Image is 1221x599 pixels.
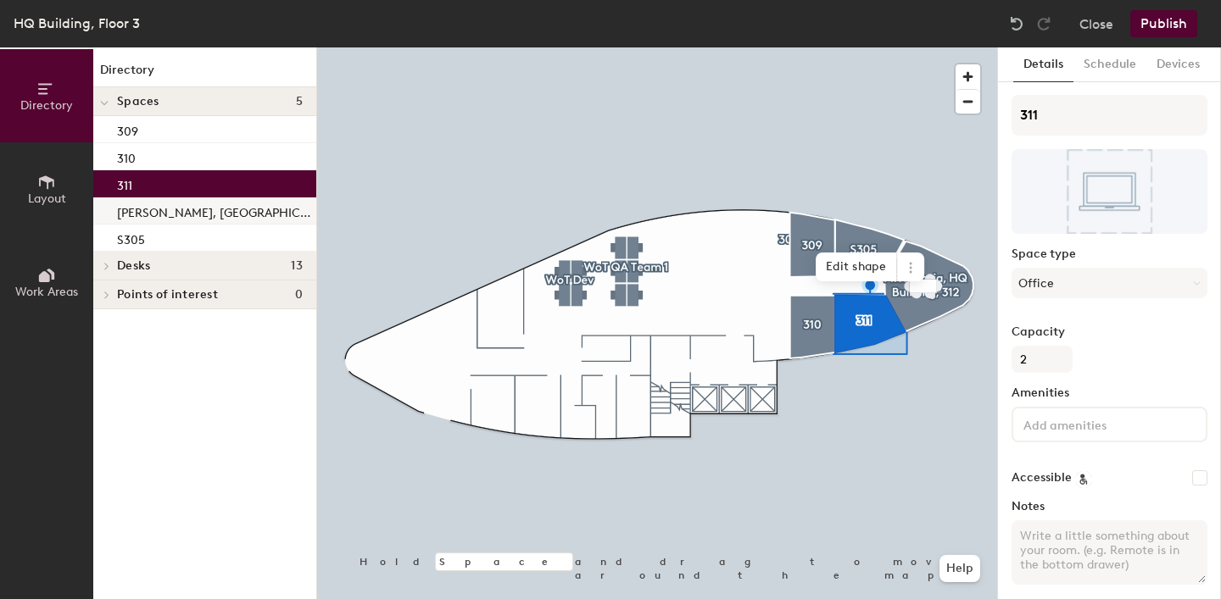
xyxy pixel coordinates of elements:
[939,555,980,582] button: Help
[1012,268,1207,298] button: Office
[1130,10,1197,37] button: Publish
[1012,149,1207,234] img: The space named 311
[1073,47,1146,82] button: Schedule
[20,98,73,113] span: Directory
[28,191,66,206] span: Layout
[117,288,218,302] span: Points of interest
[291,259,303,273] span: 13
[1012,325,1207,339] label: Capacity
[1012,471,1072,485] label: Accessible
[117,119,138,139] p: 309
[117,95,159,108] span: Spaces
[816,252,897,281] span: Edit shape
[1020,413,1173,434] input: Add amenities
[1012,386,1207,400] label: Amenities
[117,228,145,247] p: S305
[1013,47,1073,82] button: Details
[15,285,78,299] span: Work Areas
[117,259,150,273] span: Desks
[296,95,303,108] span: 5
[295,288,303,302] span: 0
[1012,247,1207,261] label: Space type
[1035,15,1052,32] img: Redo
[117,147,136,166] p: 310
[1146,47,1210,82] button: Devices
[117,201,313,220] p: [PERSON_NAME], [GEOGRAPHIC_DATA], 312
[1079,10,1113,37] button: Close
[93,61,316,87] h1: Directory
[117,174,132,193] p: 311
[1008,15,1025,32] img: Undo
[14,13,140,34] div: HQ Building, Floor 3
[1012,500,1207,513] label: Notes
